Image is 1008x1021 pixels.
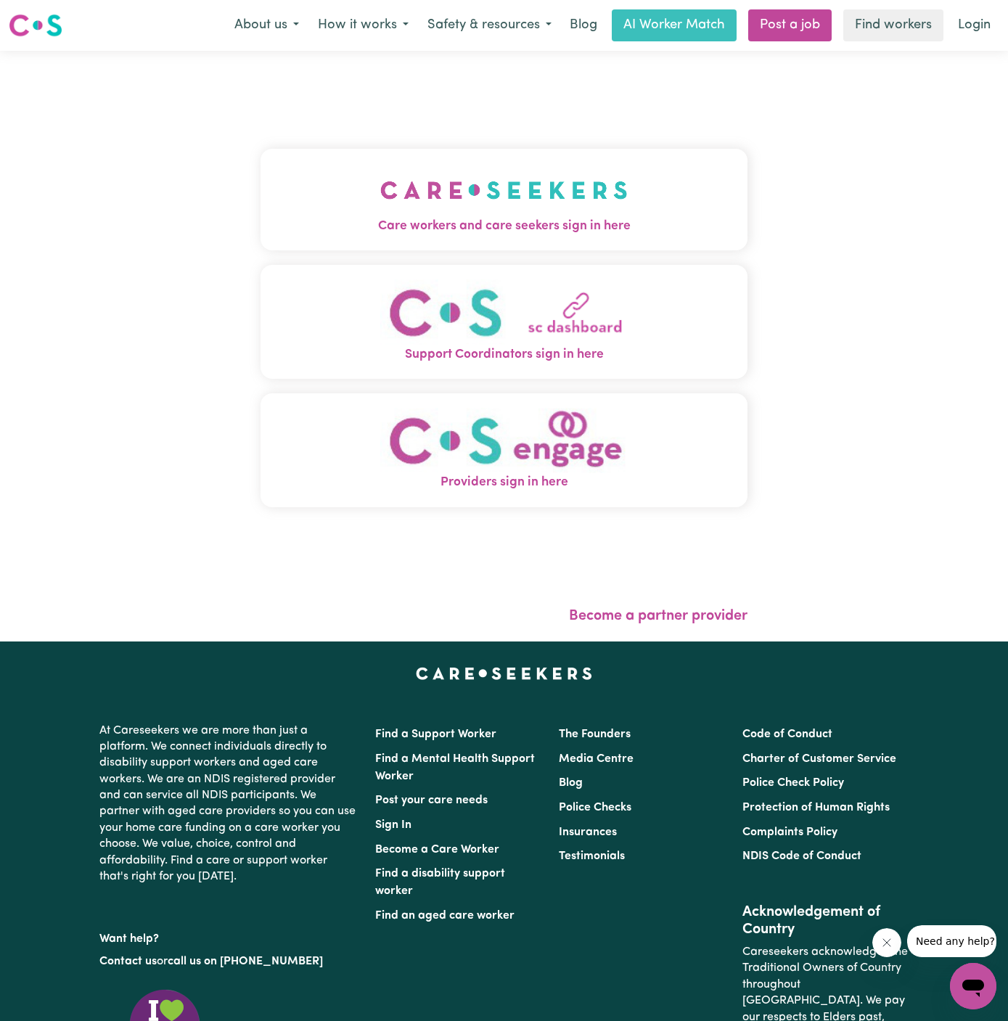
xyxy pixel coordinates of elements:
[559,753,634,765] a: Media Centre
[375,819,411,831] a: Sign In
[375,868,505,897] a: Find a disability support worker
[569,609,747,623] a: Become a partner provider
[99,948,358,975] p: or
[168,956,323,967] a: call us on [PHONE_NUMBER]
[612,9,737,41] a: AI Worker Match
[559,777,583,789] a: Blog
[225,10,308,41] button: About us
[843,9,943,41] a: Find workers
[742,729,832,740] a: Code of Conduct
[559,850,625,862] a: Testimonials
[261,149,747,250] button: Care workers and care seekers sign in here
[261,473,747,492] span: Providers sign in here
[872,928,901,957] iframe: Close message
[742,753,896,765] a: Charter of Customer Service
[418,10,561,41] button: Safety & resources
[99,925,358,947] p: Want help?
[742,827,837,838] a: Complaints Policy
[261,393,747,507] button: Providers sign in here
[742,850,861,862] a: NDIS Code of Conduct
[907,925,996,957] iframe: Message from company
[561,9,606,41] a: Blog
[559,827,617,838] a: Insurances
[99,717,358,891] p: At Careseekers we are more than just a platform. We connect individuals directly to disability su...
[375,753,535,782] a: Find a Mental Health Support Worker
[99,956,157,967] a: Contact us
[261,265,747,379] button: Support Coordinators sign in here
[949,9,999,41] a: Login
[559,729,631,740] a: The Founders
[748,9,832,41] a: Post a job
[375,910,515,922] a: Find an aged care worker
[261,345,747,364] span: Support Coordinators sign in here
[416,668,592,679] a: Careseekers home page
[261,217,747,236] span: Care workers and care seekers sign in here
[308,10,418,41] button: How it works
[950,963,996,1009] iframe: Button to launch messaging window
[375,844,499,856] a: Become a Care Worker
[559,802,631,813] a: Police Checks
[375,729,496,740] a: Find a Support Worker
[9,12,62,38] img: Careseekers logo
[375,795,488,806] a: Post your care needs
[742,777,844,789] a: Police Check Policy
[742,903,909,938] h2: Acknowledgement of Country
[742,802,890,813] a: Protection of Human Rights
[9,9,62,42] a: Careseekers logo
